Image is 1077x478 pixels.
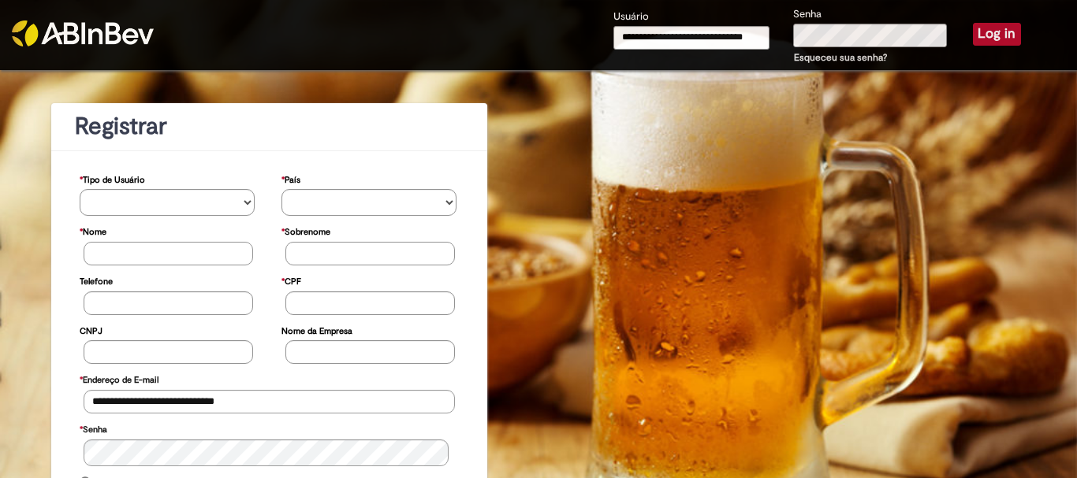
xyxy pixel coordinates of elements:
label: CNPJ [80,318,102,341]
a: Esqueceu sua senha? [794,51,887,64]
h1: Registrar [75,113,464,139]
img: ABInbev-white.png [12,20,154,46]
label: Senha [793,7,822,22]
label: Nome [80,219,106,242]
label: Endereço de E-mail [80,367,158,390]
label: Sobrenome [281,219,330,242]
label: País [281,167,300,190]
label: Usuário [613,9,649,24]
label: Telefone [80,269,113,291]
button: Log in [973,23,1021,45]
label: CPF [281,269,301,291]
label: Nome da Empresa [281,318,352,341]
label: Tipo de Usuário [80,167,145,190]
label: Senha [80,417,107,439]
